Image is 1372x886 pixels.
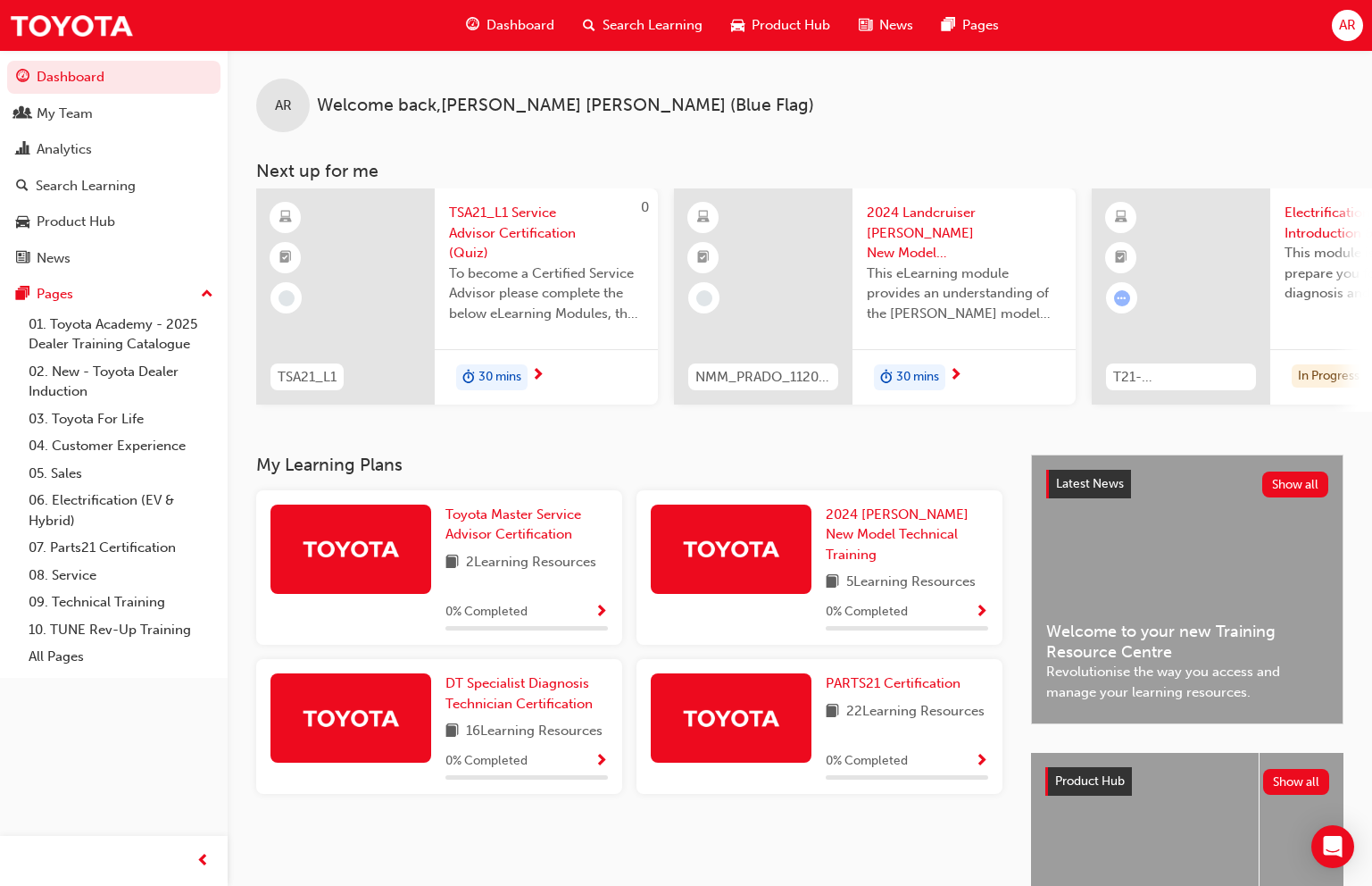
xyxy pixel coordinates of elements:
span: guage-icon [16,70,29,86]
button: Show Progress [595,750,608,773]
a: 09. Technical Training [21,589,220,616]
span: guage-icon [466,14,479,37]
span: Product Hub [1055,773,1125,789]
span: news-icon [16,251,29,267]
span: Revolutionise the way you access and manage your learning resources. [1046,662,1328,702]
span: learningResourceType_ELEARNING-icon [279,206,292,230]
a: 05. Sales [21,460,220,488]
span: To become a Certified Service Advisor please complete the below eLearning Modules, the Service Ad... [449,263,644,324]
a: PARTS21 Certification [826,673,968,694]
button: Pages [7,278,220,311]
a: 01. Toyota Academy - 2025 Dealer Training Catalogue [21,311,220,358]
div: Open Intercom Messenger [1311,825,1354,868]
span: Search Learning [603,15,703,36]
span: Welcome to your new Training Resource Centre [1046,622,1328,662]
img: Trak [9,5,134,46]
span: learningRecordVerb_NONE-icon [279,290,295,306]
a: news-iconNews [844,7,927,44]
span: Dashboard [486,15,554,36]
div: News [37,248,71,269]
span: 0 % Completed [826,602,908,623]
span: duration-icon [880,366,893,389]
span: booktick-icon [1115,247,1127,270]
a: DT Specialist Diagnosis Technician Certification [445,673,608,714]
span: booktick-icon [697,247,710,270]
a: 0TSA21_L1TSA21_L1 Service Advisor Certification (Quiz)To become a Certified Service Advisor pleas... [256,188,658,405]
span: next-icon [949,368,962,384]
a: Latest NewsShow allWelcome to your new Training Resource CentreRevolutionise the way you access a... [1031,455,1343,724]
span: This eLearning module provides an understanding of the [PERSON_NAME] model line-up and its Katash... [867,263,1061,324]
button: DashboardMy TeamAnalyticsSearch LearningProduct HubNews [7,57,220,278]
span: learningRecordVerb_NONE-icon [696,290,712,306]
span: chart-icon [16,142,29,158]
span: booktick-icon [279,247,292,270]
span: 30 mins [896,367,939,388]
span: people-icon [16,106,29,122]
a: 10. TUNE Rev-Up Training [21,616,220,644]
span: search-icon [16,179,29,195]
div: Product Hub [37,212,115,232]
span: 2 Learning Resources [466,552,596,574]
a: News [7,242,220,275]
span: 0 % Completed [445,751,528,772]
div: In Progress [1292,364,1366,389]
div: Search Learning [36,176,136,196]
span: AR [275,96,292,116]
span: 2024 [PERSON_NAME] New Model Technical Training [826,506,969,563]
div: Pages [37,284,73,305]
span: book-icon [445,552,459,574]
a: Search Learning [7,170,220,203]
span: search-icon [583,14,595,37]
span: next-icon [531,368,545,384]
span: Toyota Master Service Advisor Certification [445,506,581,543]
span: prev-icon [196,850,210,873]
span: 0 % Completed [826,751,908,772]
span: PARTS21 Certification [826,675,960,691]
span: Show Progress [595,605,608,621]
a: 02. New - Toyota Dealer Induction [21,358,220,405]
span: 22 Learning Resources [846,701,985,723]
span: pages-icon [16,287,29,303]
span: TSA21_L1 Service Advisor Certification (Quiz) [449,203,644,263]
span: 0 % Completed [445,602,528,623]
span: News [879,15,913,36]
span: 5 Learning Resources [846,572,976,594]
span: DT Specialist Diagnosis Technician Certification [445,675,593,712]
span: pages-icon [942,14,955,37]
span: learningRecordVerb_ATTEMPT-icon [1114,290,1130,306]
span: learningResourceType_ELEARNING-icon [1115,206,1127,230]
span: car-icon [16,214,29,230]
span: Show Progress [975,754,988,770]
a: Product HubShow all [1045,767,1329,796]
span: duration-icon [462,366,475,389]
span: AR [1339,15,1356,36]
a: Latest NewsShow all [1046,470,1328,498]
span: learningResourceType_ELEARNING-icon [697,206,710,230]
button: AR [1332,10,1363,41]
span: Show Progress [975,605,988,621]
span: news-icon [859,14,872,37]
span: 0 [641,199,649,215]
a: 08. Service [21,562,220,589]
img: Trak [302,533,400,564]
a: pages-iconPages [927,7,1013,44]
button: Show all [1263,769,1330,795]
a: My Team [7,97,220,130]
a: Dashboard [7,61,220,94]
button: Show Progress [975,750,988,773]
span: NMM_PRADO_112024_MODULE_1 [695,367,831,388]
span: book-icon [826,572,839,594]
img: Trak [302,702,400,733]
span: Product Hub [752,15,830,36]
span: car-icon [731,14,744,37]
span: book-icon [826,701,839,723]
h3: Next up for me [228,161,1372,181]
a: All Pages [21,643,220,671]
a: 03. Toyota For Life [21,405,220,433]
a: Product Hub [7,205,220,238]
button: Show all [1262,472,1329,497]
div: My Team [37,104,93,124]
span: up-icon [201,283,213,306]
